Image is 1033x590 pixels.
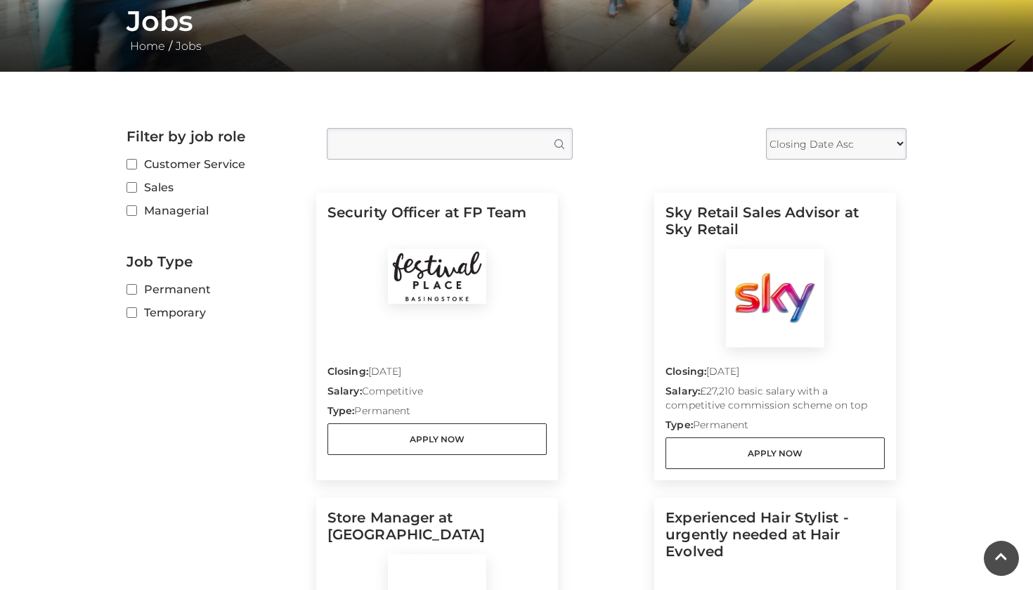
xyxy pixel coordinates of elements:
p: Competitive [327,384,547,404]
p: Permanent [665,418,885,437]
h1: Jobs [126,4,907,38]
h5: Security Officer at FP Team [327,204,547,249]
h2: Filter by job role [126,128,306,145]
img: Festival Place [388,249,486,304]
label: Sales [126,179,306,196]
a: Apply Now [327,423,547,455]
h5: Sky Retail Sales Advisor at Sky Retail [665,204,885,249]
p: Permanent [327,404,547,423]
a: Apply Now [665,437,885,469]
p: £27,210 basic salary with a competitive commission scheme on top [665,384,885,418]
label: Managerial [126,202,306,219]
strong: Closing: [665,365,706,378]
p: [DATE] [327,364,547,384]
p: [DATE] [665,364,885,384]
h5: Store Manager at [GEOGRAPHIC_DATA] [327,509,547,554]
strong: Salary: [327,385,362,397]
label: Customer Service [126,155,306,173]
a: Jobs [172,39,205,53]
strong: Type: [327,404,354,417]
label: Permanent [126,281,306,298]
img: Sky Retail [726,249,824,347]
a: Home [126,39,169,53]
h2: Job Type [126,253,306,270]
div: / [116,4,917,55]
strong: Type: [665,418,692,431]
label: Temporary [126,304,306,321]
strong: Salary: [665,385,700,397]
strong: Closing: [327,365,368,378]
h5: Experienced Hair Stylist - urgently needed at Hair Evolved [665,509,885,571]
